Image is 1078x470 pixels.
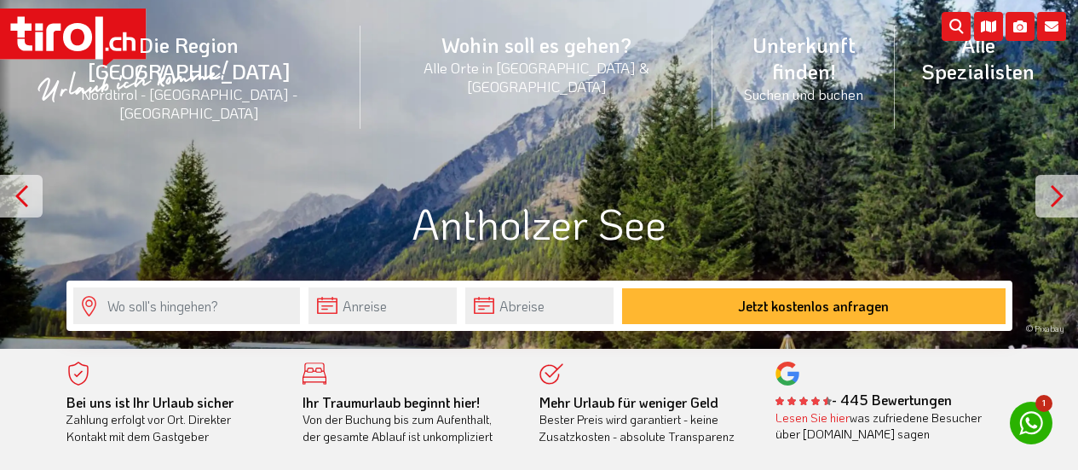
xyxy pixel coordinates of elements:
[66,200,1012,247] h1: Antholzer See
[66,394,278,445] div: Zahlung erfolgt vor Ort. Direkter Kontakt mit dem Gastgeber
[622,288,1006,324] button: Jetzt kostenlos anfragen
[1035,395,1052,412] span: 1
[1010,402,1052,444] a: 1
[73,287,300,324] input: Wo soll's hingehen?
[733,84,874,103] small: Suchen und buchen
[974,12,1003,41] i: Karte öffnen
[303,393,480,411] b: Ihr Traumurlaub beginnt hier!
[1006,12,1035,41] i: Fotogalerie
[775,409,987,443] div: was zufriedene Besucher über [DOMAIN_NAME] sagen
[712,13,895,122] a: Unterkunft finden!Suchen und buchen
[17,13,360,142] a: Die Region [GEOGRAPHIC_DATA]Nordtirol - [GEOGRAPHIC_DATA] - [GEOGRAPHIC_DATA]
[381,58,692,96] small: Alle Orte in [GEOGRAPHIC_DATA] & [GEOGRAPHIC_DATA]
[775,409,850,426] a: Lesen Sie hier
[308,287,457,324] input: Anreise
[539,394,751,445] div: Bester Preis wird garantiert - keine Zusatzkosten - absolute Transparenz
[66,393,233,411] b: Bei uns ist Ihr Urlaub sicher
[303,394,514,445] div: Von der Buchung bis zum Aufenthalt, der gesamte Ablauf ist unkompliziert
[539,393,718,411] b: Mehr Urlaub für weniger Geld
[37,84,340,122] small: Nordtirol - [GEOGRAPHIC_DATA] - [GEOGRAPHIC_DATA]
[775,391,952,409] b: - 445 Bewertungen
[465,287,614,324] input: Abreise
[895,13,1061,103] a: Alle Spezialisten
[360,13,712,114] a: Wohin soll es gehen?Alle Orte in [GEOGRAPHIC_DATA] & [GEOGRAPHIC_DATA]
[1037,12,1066,41] i: Kontakt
